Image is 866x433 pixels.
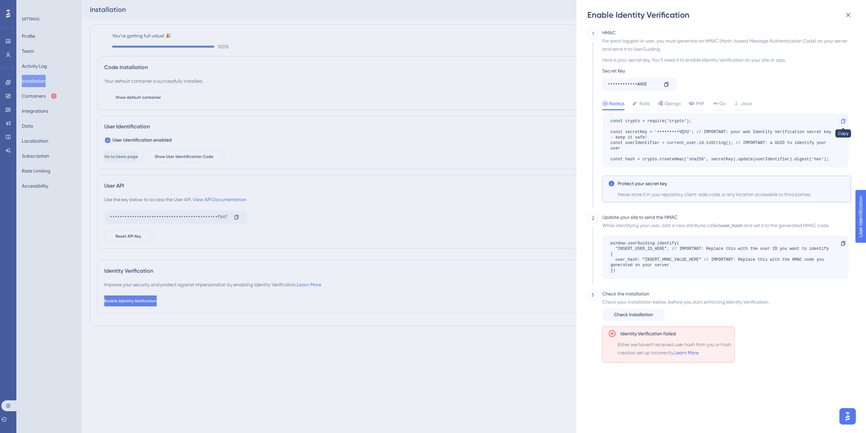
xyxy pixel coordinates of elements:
[592,214,594,223] div: 2
[592,30,594,38] div: 1
[614,311,653,319] span: Check Installation
[602,37,851,53] div: For each logged-in user, you must generate an HMAC (Hash-based Message Authentication Code) on yo...
[741,99,752,108] span: Java
[665,99,681,108] span: Django
[618,190,845,198] span: Never store it in your repository, client-side code, or any location accessible to third parties.
[674,350,699,355] a: Learn More
[602,67,851,75] div: Secret Key
[610,241,834,273] div: window.userGuiding.identify( "INSERT_USER_ID_HERE", // IMPORTANT: Replace this with the user ID y...
[618,340,731,357] span: Either we haven't received user hash from you or hash creation set up incorrectly.
[602,298,769,306] div: Check your installation below, before you start enforcing Identity Verification.
[837,406,858,427] iframe: UserGuiding AI Assistant Launcher
[5,2,47,10] span: User Identification
[609,99,624,108] span: Node.js
[602,213,678,221] div: Update your site to send the HMAC
[602,309,665,321] button: Check Installation
[719,99,726,108] span: Go
[602,29,616,37] div: HMAC
[720,223,743,228] b: user_hash
[639,99,650,108] span: Rails
[620,330,676,338] span: Identity Verification failed
[608,79,658,90] div: ••••••••••••AHDE
[618,179,667,188] span: Protect your secret key
[602,290,649,298] div: Check the installation
[696,99,704,108] span: PHP
[610,118,834,162] div: const crypto = require('crypto'); const secretKey = '•••••••••VQYU'; // IMPORTANT: your web Ident...
[602,221,849,230] div: While identifying your user, add a new attribute called and set it to the generated HMAC code.
[602,56,851,64] div: Here is your secret key. You’ll need it to enable Identity Verification on your site or app.
[591,291,594,299] div: 3
[587,10,856,20] div: Enable Identity Verification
